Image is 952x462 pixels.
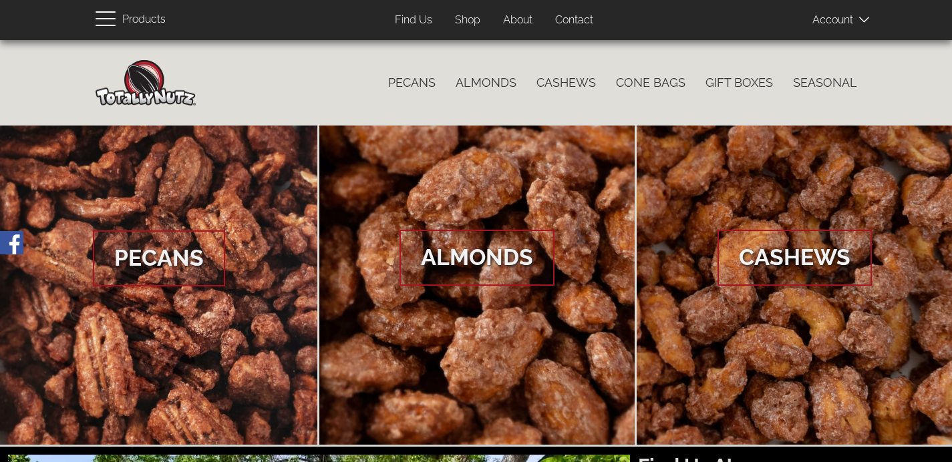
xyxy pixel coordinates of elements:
[319,126,635,445] a: Almonds
[493,7,542,33] a: About
[122,10,166,29] span: Products
[385,7,442,33] a: Find Us
[526,69,606,97] a: Cashews
[545,7,603,33] a: Contact
[606,69,695,97] a: Cone Bags
[400,230,554,286] span: Almonds
[93,230,225,286] span: Pecans
[446,69,526,97] a: Almonds
[378,69,446,97] a: Pecans
[718,230,872,286] span: Cashews
[783,69,867,97] a: Seasonal
[695,69,783,97] a: Gift Boxes
[96,60,196,105] img: Home
[445,7,490,33] a: Shop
